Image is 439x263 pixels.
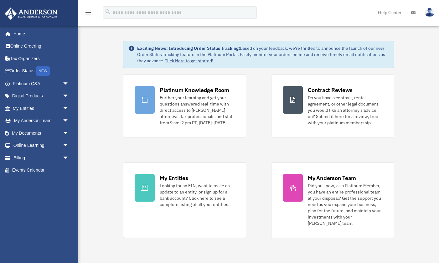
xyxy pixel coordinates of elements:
[4,164,78,177] a: Events Calendar
[85,9,92,16] i: menu
[4,65,78,78] a: Order StatusNEW
[4,77,78,90] a: Platinum Q&Aarrow_drop_down
[137,45,389,64] div: Based on your feedback, we're thrilled to announce the launch of our new Order Status Tracking fe...
[36,66,50,76] div: NEW
[4,139,78,152] a: Online Learningarrow_drop_down
[137,45,240,51] strong: Exciting News: Introducing Order Status Tracking!
[63,77,75,90] span: arrow_drop_down
[63,115,75,127] span: arrow_drop_down
[160,86,229,94] div: Platinum Knowledge Room
[4,127,78,139] a: My Documentsarrow_drop_down
[4,102,78,115] a: My Entitiesarrow_drop_down
[308,183,383,226] div: Did you know, as a Platinum Member, you have an entire professional team at your disposal? Get th...
[160,95,235,126] div: Further your learning and get your questions answered real-time with direct access to [PERSON_NAM...
[123,75,246,137] a: Platinum Knowledge Room Further your learning and get your questions answered real-time with dire...
[160,183,235,208] div: Looking for an EIN, want to make an update to an entity, or sign up for a bank account? Click her...
[271,75,394,137] a: Contract Reviews Do you have a contract, rental agreement, or other legal document you would like...
[4,28,75,40] a: Home
[425,8,434,17] img: User Pic
[164,58,213,64] a: Click Here to get started!
[63,139,75,152] span: arrow_drop_down
[4,115,78,127] a: My Anderson Teamarrow_drop_down
[271,162,394,238] a: My Anderson Team Did you know, as a Platinum Member, you have an entire professional team at your...
[3,8,59,20] img: Anderson Advisors Platinum Portal
[123,162,246,238] a: My Entities Looking for an EIN, want to make an update to an entity, or sign up for a bank accoun...
[4,90,78,102] a: Digital Productsarrow_drop_down
[308,95,383,126] div: Do you have a contract, rental agreement, or other legal document you would like an attorney's ad...
[4,52,78,65] a: Tax Organizers
[63,127,75,140] span: arrow_drop_down
[308,174,356,182] div: My Anderson Team
[63,90,75,103] span: arrow_drop_down
[308,86,353,94] div: Contract Reviews
[105,8,111,15] i: search
[160,174,188,182] div: My Entities
[4,152,78,164] a: Billingarrow_drop_down
[85,11,92,16] a: menu
[63,152,75,164] span: arrow_drop_down
[4,40,78,53] a: Online Ordering
[63,102,75,115] span: arrow_drop_down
